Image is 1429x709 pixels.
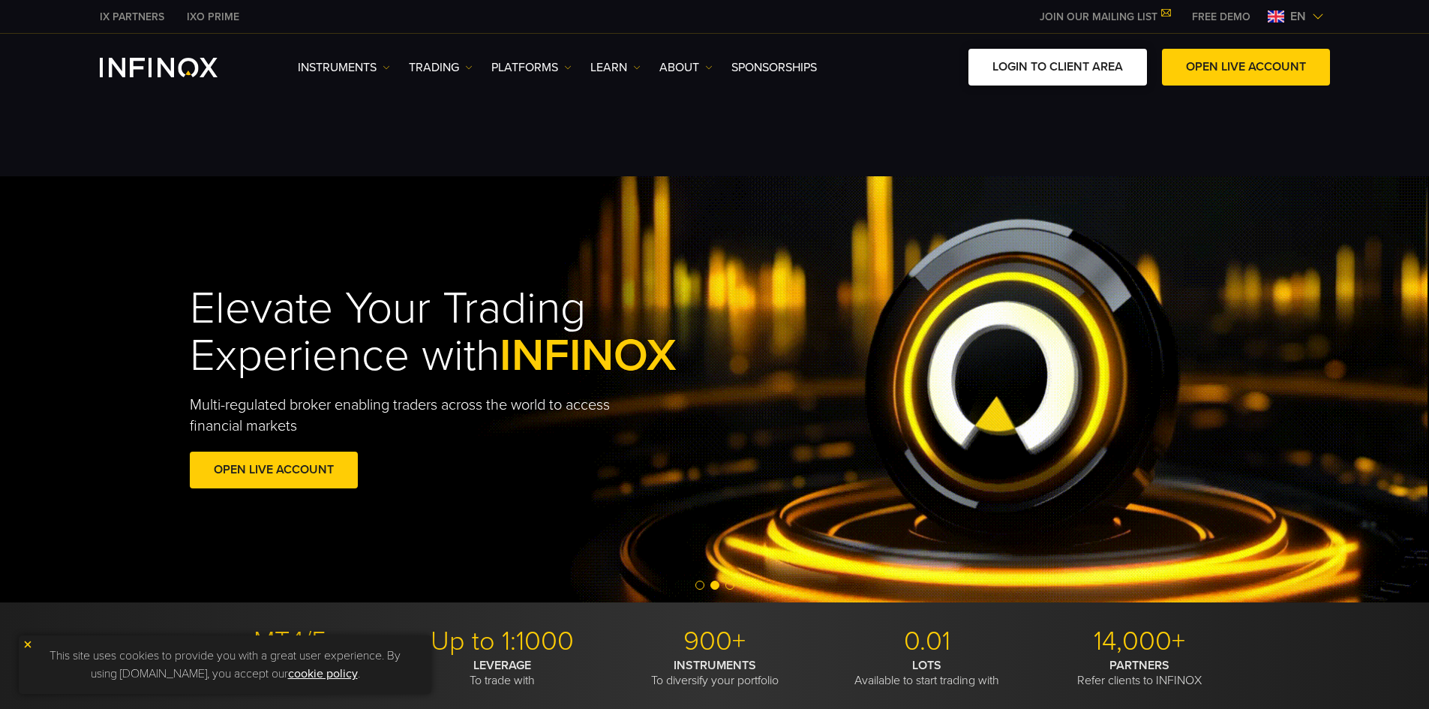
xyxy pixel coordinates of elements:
[190,452,358,488] a: OPEN LIVE ACCOUNT
[473,658,531,673] strong: LEVERAGE
[1162,49,1330,86] a: OPEN LIVE ACCOUNT
[614,625,815,658] p: 900+
[674,658,756,673] strong: INSTRUMENTS
[176,9,251,25] a: INFINOX
[1109,658,1169,673] strong: PARTNERS
[89,9,176,25] a: INFINOX
[500,329,677,383] span: INFINOX
[731,59,817,77] a: SPONSORSHIPS
[298,59,390,77] a: Instruments
[968,49,1147,86] a: LOGIN TO CLIENT AREA
[590,59,641,77] a: Learn
[1039,658,1240,688] p: Refer clients to INFINOX
[288,666,358,681] a: cookie policy
[912,658,941,673] strong: LOTS
[1039,625,1240,658] p: 14,000+
[190,625,391,658] p: MT4/5
[827,625,1028,658] p: 0.01
[1284,8,1312,26] span: en
[190,395,635,437] p: Multi-regulated broker enabling traders across the world to access financial markets
[710,581,719,590] span: Go to slide 2
[614,658,815,688] p: To diversify your portfolio
[659,59,713,77] a: ABOUT
[1028,11,1181,23] a: JOIN OUR MAILING LIST
[100,58,253,77] a: INFINOX Logo
[402,625,603,658] p: Up to 1:1000
[402,658,603,688] p: To trade with
[26,643,424,686] p: This site uses cookies to provide you with a great user experience. By using [DOMAIN_NAME], you a...
[491,59,572,77] a: PLATFORMS
[190,285,746,380] h1: Elevate Your Trading Experience with
[23,639,33,650] img: yellow close icon
[725,581,734,590] span: Go to slide 3
[827,658,1028,688] p: Available to start trading with
[695,581,704,590] span: Go to slide 1
[1181,9,1262,25] a: INFINOX MENU
[409,59,473,77] a: TRADING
